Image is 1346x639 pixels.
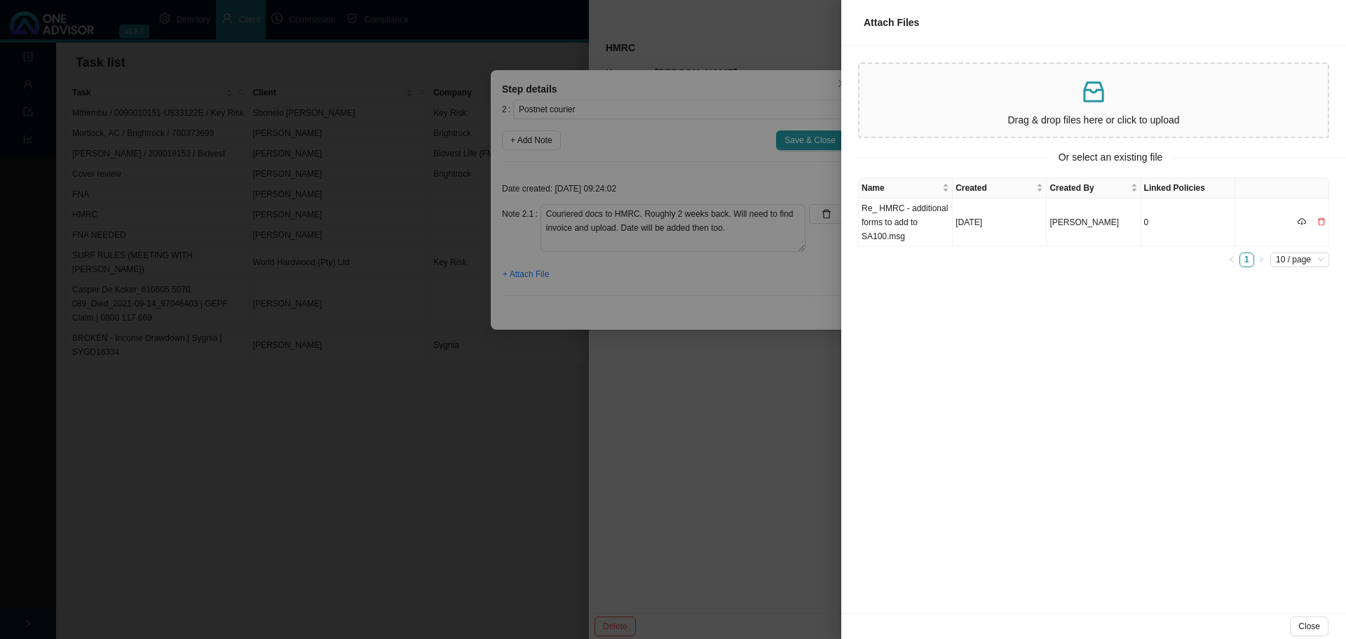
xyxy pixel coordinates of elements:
td: 0 [1141,199,1235,247]
span: [PERSON_NAME] [1049,217,1119,227]
th: Created [953,178,1047,199]
button: left [1225,253,1239,267]
th: Name [859,178,953,199]
span: right [1258,256,1265,263]
span: Or select an existing file [1049,149,1173,166]
span: inboxDrag & drop files here or click to upload [859,64,1328,137]
span: left [1228,256,1235,263]
span: delete [1317,217,1326,226]
th: Linked Policies [1141,178,1235,199]
button: right [1254,253,1269,267]
span: Created [956,181,1033,195]
span: Created By [1049,181,1127,195]
li: Next Page [1254,253,1269,267]
div: Page Size [1270,253,1329,267]
button: Close [1290,617,1328,636]
li: 1 [1239,253,1254,267]
span: Close [1298,619,1320,633]
span: 10 / page [1276,253,1324,267]
span: cloud-download [1298,217,1306,226]
span: Name [862,181,939,195]
span: inbox [1080,78,1108,106]
li: Previous Page [1225,253,1239,267]
td: Re_ HMRC - additional forms to add to SA100.msg [859,199,953,247]
p: Drag & drop files here or click to upload [865,112,1322,128]
span: Attach Files [864,17,919,28]
td: [DATE] [953,199,1047,247]
a: 1 [1240,253,1253,267]
th: Created By [1047,178,1141,199]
